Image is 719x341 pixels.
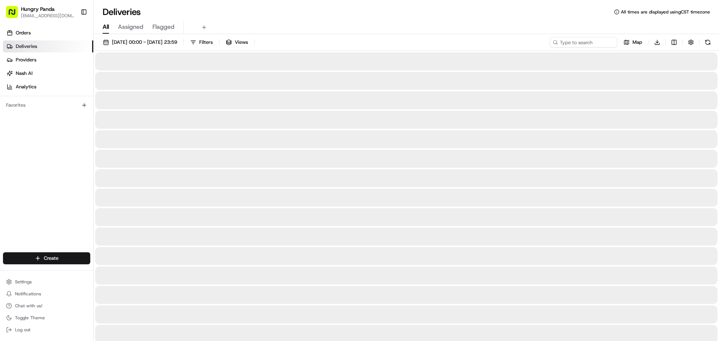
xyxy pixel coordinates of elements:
button: Refresh [703,37,713,48]
span: Providers [16,57,36,63]
button: Filters [187,37,216,48]
span: Settings [15,279,32,285]
span: Views [235,39,248,46]
button: Chat with us! [3,301,90,311]
a: Deliveries [3,40,93,52]
span: Flagged [152,22,175,31]
span: [DATE] 00:00 - [DATE] 23:59 [112,39,177,46]
span: Analytics [16,83,36,90]
button: Hungry Panda [21,5,55,13]
div: Favorites [3,99,90,111]
span: Chat with us! [15,303,42,309]
button: [EMAIL_ADDRESS][DOMAIN_NAME] [21,13,75,19]
a: Providers [3,54,93,66]
span: Toggle Theme [15,315,45,321]
h1: Deliveries [103,6,141,18]
span: Assigned [118,22,143,31]
button: Views [222,37,251,48]
span: Notifications [15,291,41,297]
button: Settings [3,277,90,287]
button: Notifications [3,289,90,299]
button: Toggle Theme [3,313,90,323]
span: Log out [15,327,30,333]
span: All times are displayed using CST timezone [621,9,710,15]
span: Create [44,255,58,262]
button: Hungry Panda[EMAIL_ADDRESS][DOMAIN_NAME] [3,3,78,21]
span: Filters [199,39,213,46]
input: Type to search [550,37,617,48]
a: Orders [3,27,93,39]
button: Log out [3,325,90,335]
span: Orders [16,30,31,36]
button: [DATE] 00:00 - [DATE] 23:59 [100,37,180,48]
a: Nash AI [3,67,93,79]
span: All [103,22,109,31]
span: Nash AI [16,70,33,77]
button: Create [3,252,90,264]
button: Map [620,37,646,48]
span: Map [632,39,642,46]
a: Analytics [3,81,93,93]
span: Deliveries [16,43,37,50]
